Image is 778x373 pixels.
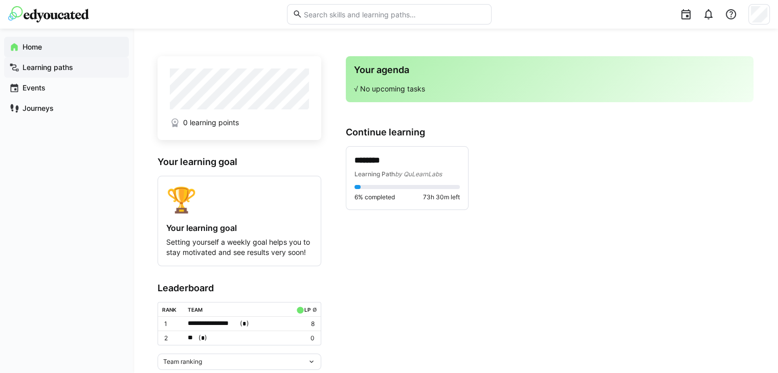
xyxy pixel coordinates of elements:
span: 6% completed [354,193,395,201]
div: Rank [162,307,176,313]
h3: Your agenda [354,64,745,76]
p: 0 [294,334,315,342]
p: √ No upcoming tasks [354,84,745,94]
span: ( ) [240,318,249,329]
input: Search skills and learning paths… [302,10,485,19]
p: 1 [164,320,180,328]
span: by QuLearnLabs [395,170,442,178]
div: 🏆 [166,184,313,215]
span: Team ranking [163,358,202,366]
p: 8 [294,320,315,328]
h4: Your learning goal [166,223,313,233]
h3: Your learning goal [158,156,321,168]
p: Setting yourself a weekly goal helps you to stay motivated and see results very soon! [166,237,313,258]
p: 2 [164,334,180,342]
span: ( ) [198,333,207,343]
span: 73h 30m left [423,193,460,201]
span: 0 learning points [183,118,239,128]
h3: Continue learning [346,127,753,138]
span: Learning Path [354,170,395,178]
h3: Leaderboard [158,283,321,294]
div: LP [304,307,310,313]
div: Team [188,307,203,313]
a: ø [312,305,317,313]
